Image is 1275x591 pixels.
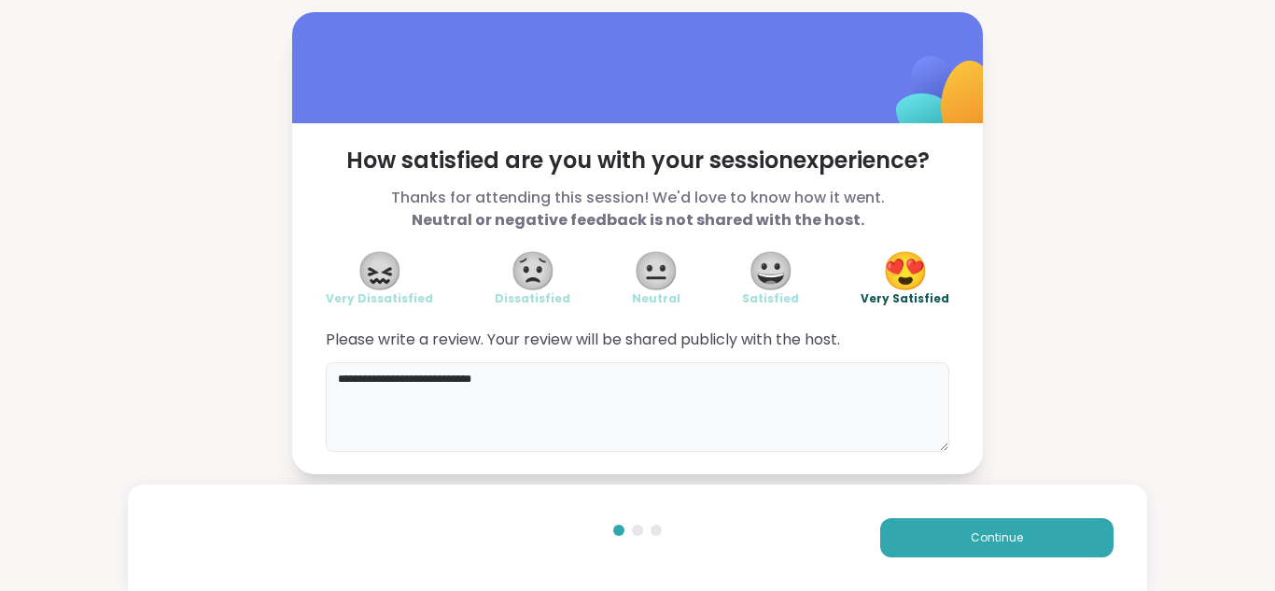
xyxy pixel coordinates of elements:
span: 😍 [882,254,929,288]
span: Neutral [632,291,680,306]
span: Thanks for attending this session! We'd love to know how it went. [326,187,949,232]
span: Continue [971,529,1023,546]
button: Continue [880,518,1114,557]
span: 😖 [357,254,403,288]
span: Satisfied [742,291,799,306]
span: 😟 [510,254,556,288]
span: Dissatisfied [495,291,570,306]
img: ShareWell Logomark [852,7,1038,193]
span: Very Dissatisfied [326,291,433,306]
span: 😐 [633,254,680,288]
span: Very Satisfied [861,291,949,306]
b: Neutral or negative feedback is not shared with the host. [412,209,864,231]
span: Please write a review. Your review will be shared publicly with the host. [326,329,949,351]
span: How satisfied are you with your session experience? [326,146,949,176]
span: 😀 [748,254,794,288]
